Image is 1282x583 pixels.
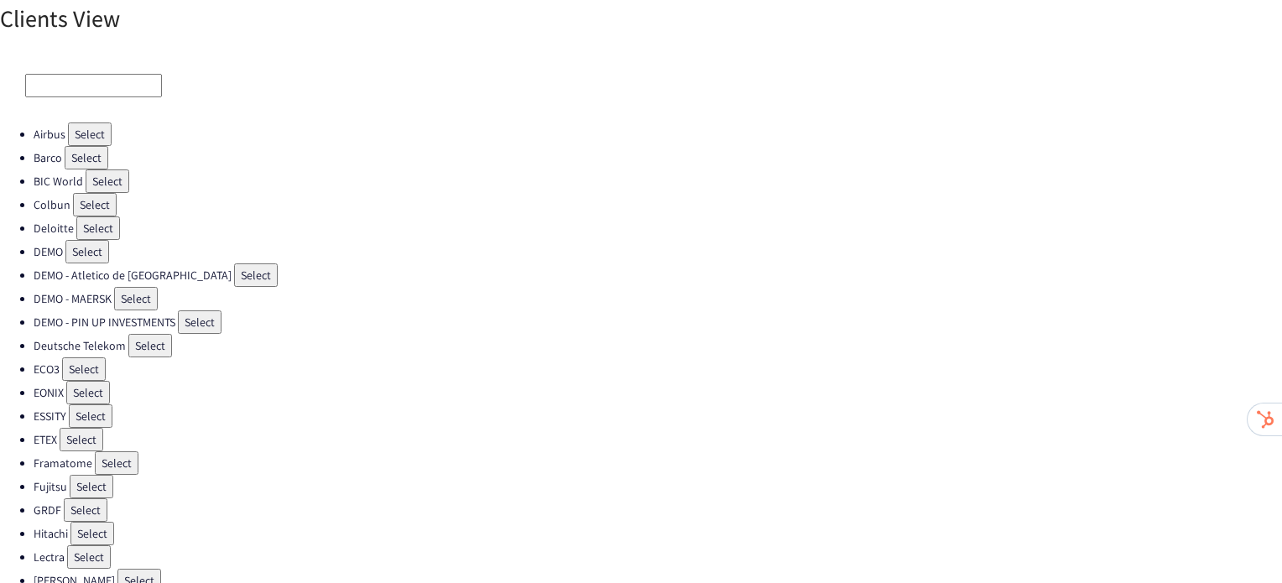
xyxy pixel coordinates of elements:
li: Colbun [34,193,1282,216]
li: DEMO [34,240,1282,263]
li: EONIX [34,381,1282,404]
button: Select [60,428,103,451]
button: Select [234,263,278,287]
li: DEMO - Atletico de [GEOGRAPHIC_DATA] [34,263,1282,287]
button: Select [76,216,120,240]
li: ETEX [34,428,1282,451]
button: Select [73,193,117,216]
li: Hitachi [34,522,1282,545]
iframe: Chat Widget [1198,502,1282,583]
button: Select [67,545,111,569]
button: Select [69,404,112,428]
button: Select [95,451,138,475]
button: Select [62,357,106,381]
li: Airbus [34,122,1282,146]
li: Lectra [34,545,1282,569]
button: Select [128,334,172,357]
li: BIC World [34,169,1282,193]
button: Select [178,310,221,334]
button: Select [114,287,158,310]
li: Barco [34,146,1282,169]
li: GRDF [34,498,1282,522]
button: Select [66,381,110,404]
li: Deloitte [34,216,1282,240]
button: Select [70,475,113,498]
li: ESSITY [34,404,1282,428]
button: Select [86,169,129,193]
li: DEMO - MAERSK [34,287,1282,310]
button: Select [65,240,109,263]
li: Fujitsu [34,475,1282,498]
li: ECO3 [34,357,1282,381]
button: Select [64,498,107,522]
li: DEMO - PIN UP INVESTMENTS [34,310,1282,334]
button: Select [70,522,114,545]
button: Select [68,122,112,146]
button: Select [65,146,108,169]
li: Framatome [34,451,1282,475]
li: Deutsche Telekom [34,334,1282,357]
